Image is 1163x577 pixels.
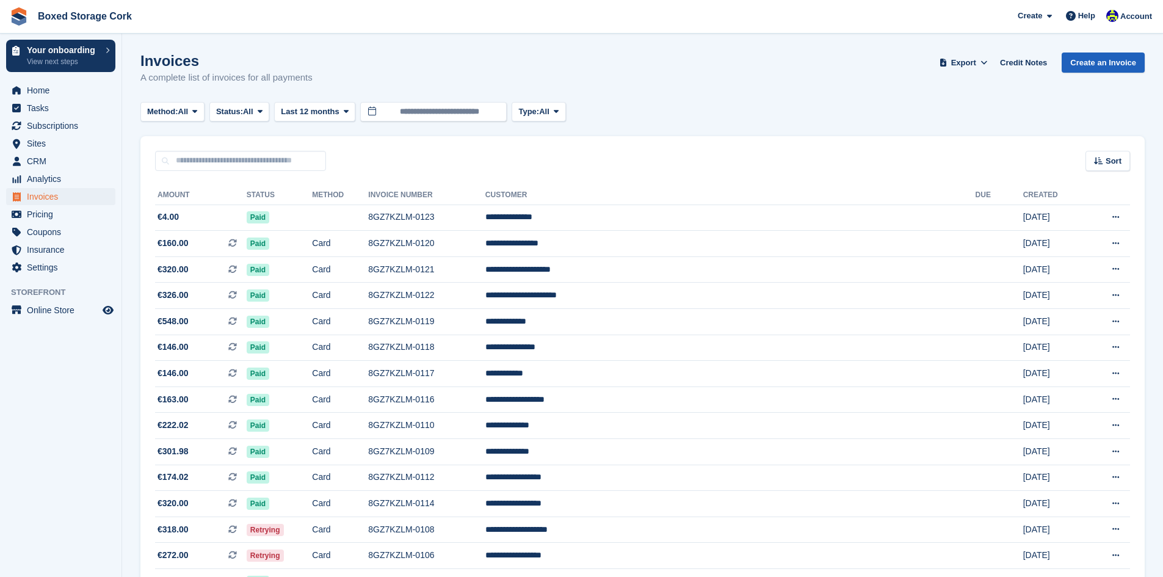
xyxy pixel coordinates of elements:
span: €174.02 [158,471,189,484]
a: Preview store [101,303,115,318]
td: 8GZ7KZLM-0109 [368,439,485,465]
td: Card [312,491,368,517]
span: €320.00 [158,263,189,276]
span: Export [951,57,976,69]
td: Card [312,465,368,491]
span: Paid [247,238,269,250]
span: Insurance [27,241,100,258]
td: [DATE] [1023,543,1085,569]
td: Card [312,256,368,283]
h1: Invoices [140,53,313,69]
a: menu [6,153,115,170]
span: €222.02 [158,419,189,432]
span: Paid [247,368,269,380]
span: Method: [147,106,178,118]
img: Vincent [1106,10,1118,22]
span: €301.98 [158,445,189,458]
span: Paid [247,419,269,432]
a: menu [6,117,115,134]
span: Help [1078,10,1095,22]
p: A complete list of invoices for all payments [140,71,313,85]
th: Invoice Number [368,186,485,205]
td: [DATE] [1023,205,1085,231]
span: Home [27,82,100,99]
span: €4.00 [158,211,179,223]
td: 8GZ7KZLM-0118 [368,335,485,361]
td: [DATE] [1023,256,1085,283]
td: [DATE] [1023,361,1085,387]
span: Settings [27,259,100,276]
td: [DATE] [1023,283,1085,309]
td: Card [312,517,368,543]
a: Credit Notes [995,53,1052,73]
a: menu [6,82,115,99]
td: 8GZ7KZLM-0120 [368,231,485,257]
a: menu [6,223,115,241]
span: €548.00 [158,315,189,328]
td: [DATE] [1023,309,1085,335]
td: Card [312,283,368,309]
td: Card [312,309,368,335]
td: [DATE] [1023,491,1085,517]
a: menu [6,241,115,258]
span: Invoices [27,188,100,205]
a: menu [6,188,115,205]
a: menu [6,135,115,152]
span: Coupons [27,223,100,241]
td: [DATE] [1023,465,1085,491]
td: 8GZ7KZLM-0121 [368,256,485,283]
td: 8GZ7KZLM-0116 [368,386,485,413]
span: Create [1018,10,1042,22]
a: menu [6,206,115,223]
span: €320.00 [158,497,189,510]
button: Status: All [209,102,269,122]
span: Paid [247,394,269,406]
span: Sort [1106,155,1121,167]
span: €146.00 [158,341,189,354]
td: 8GZ7KZLM-0114 [368,491,485,517]
button: Type: All [512,102,565,122]
span: All [539,106,549,118]
img: stora-icon-8386f47178a22dfd0bd8f6a31ec36ba5ce8667c1dd55bd0f319d3a0aa187defe.svg [10,7,28,26]
span: Paid [247,498,269,510]
td: [DATE] [1023,386,1085,413]
span: Paid [247,471,269,484]
p: Your onboarding [27,46,100,54]
td: Card [312,439,368,465]
td: [DATE] [1023,335,1085,361]
span: €163.00 [158,393,189,406]
td: Card [312,413,368,439]
a: menu [6,302,115,319]
span: Last 12 months [281,106,339,118]
a: menu [6,100,115,117]
a: menu [6,170,115,187]
span: Type: [518,106,539,118]
td: 8GZ7KZLM-0108 [368,517,485,543]
span: Paid [247,211,269,223]
th: Method [312,186,368,205]
span: Account [1120,10,1152,23]
span: Sites [27,135,100,152]
td: 8GZ7KZLM-0123 [368,205,485,231]
td: 8GZ7KZLM-0117 [368,361,485,387]
th: Due [976,186,1023,205]
td: 8GZ7KZLM-0106 [368,543,485,569]
button: Last 12 months [274,102,355,122]
span: Paid [247,316,269,328]
span: Paid [247,341,269,354]
span: €160.00 [158,237,189,250]
span: Analytics [27,170,100,187]
span: Storefront [11,286,121,299]
th: Customer [485,186,976,205]
td: Card [312,335,368,361]
td: Card [312,543,368,569]
span: €326.00 [158,289,189,302]
td: Card [312,386,368,413]
button: Export [937,53,990,73]
span: CRM [27,153,100,170]
span: Status: [216,106,243,118]
span: All [178,106,189,118]
span: Paid [247,289,269,302]
td: 8GZ7KZLM-0119 [368,309,485,335]
button: Method: All [140,102,205,122]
